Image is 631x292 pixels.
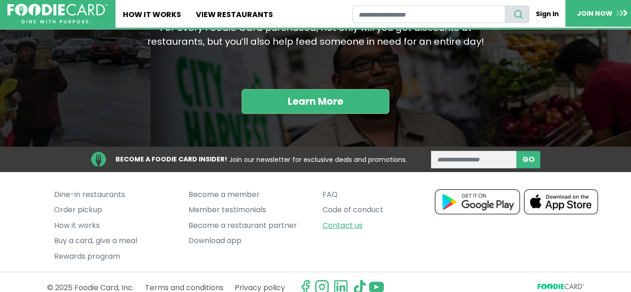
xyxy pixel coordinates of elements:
a: FAQ [322,187,443,203]
a: Become a member [188,187,309,203]
a: Rewards program [54,249,174,264]
input: restaurant search [352,6,505,23]
a: Sign In [529,6,565,23]
a: Order pickup [54,202,174,218]
a: Contact us [322,218,443,233]
span: Join our newsletter for exclusive deals and promotions. [229,155,407,164]
button: subscribe [516,151,540,168]
button: search [505,6,529,23]
a: How it works [54,218,174,233]
a: Member testimonials [188,202,309,218]
input: enter email address [431,151,517,168]
a: Code of conduct [322,202,443,218]
a: Become a restaurant partner [188,218,309,233]
img: FoodieCard; Eat, Drink, Save, Donate [7,4,108,24]
a: Buy a card, give a meal [54,233,174,249]
a: Dine-in restaurants [54,187,174,203]
a: Download app [188,233,309,249]
strong: BECOME A FOODIE CARD INSIDER! [115,155,227,164]
a: Learn More [242,89,389,114]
